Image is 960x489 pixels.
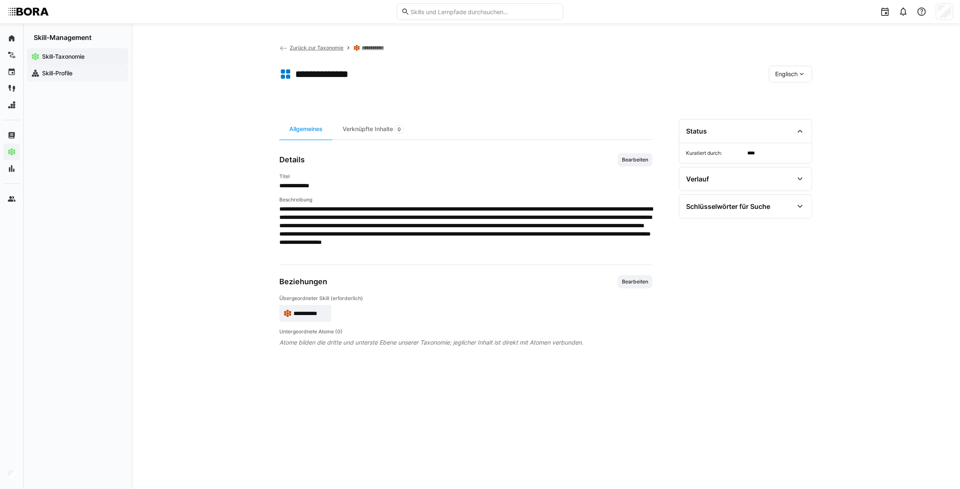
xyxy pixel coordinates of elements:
h4: Beschreibung [279,196,652,203]
button: Bearbeiten [618,275,652,288]
h4: Untergeordnete Atome (0) [279,328,652,335]
span: 0 [398,126,401,133]
div: Verlauf [686,175,709,183]
span: Atome bilden die dritte und unterste Ebene unserer Taxonomie; jeglicher Inhalt ist direkt mit Ato... [279,338,652,347]
span: Bearbeiten [621,278,649,285]
div: Verknüpfte Inhalte [333,119,414,139]
span: Kuratiert durch: [686,150,744,156]
h3: Details [279,155,305,164]
div: Allgemeines [279,119,333,139]
h4: Titel [279,173,652,180]
div: Schlüsselwörter für Suche [686,202,770,211]
span: Bearbeiten [621,156,649,163]
input: Skills und Lernpfade durchsuchen… [410,8,559,15]
span: Zurück zur Taxonomie [290,45,343,51]
h3: Beziehungen [279,277,327,286]
span: Englisch [775,70,798,78]
div: Status [686,127,707,135]
a: Zurück zur Taxonomie [279,45,343,51]
h4: Übergeordneter Skill (erforderlich) [279,295,652,302]
button: Bearbeiten [618,153,652,166]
